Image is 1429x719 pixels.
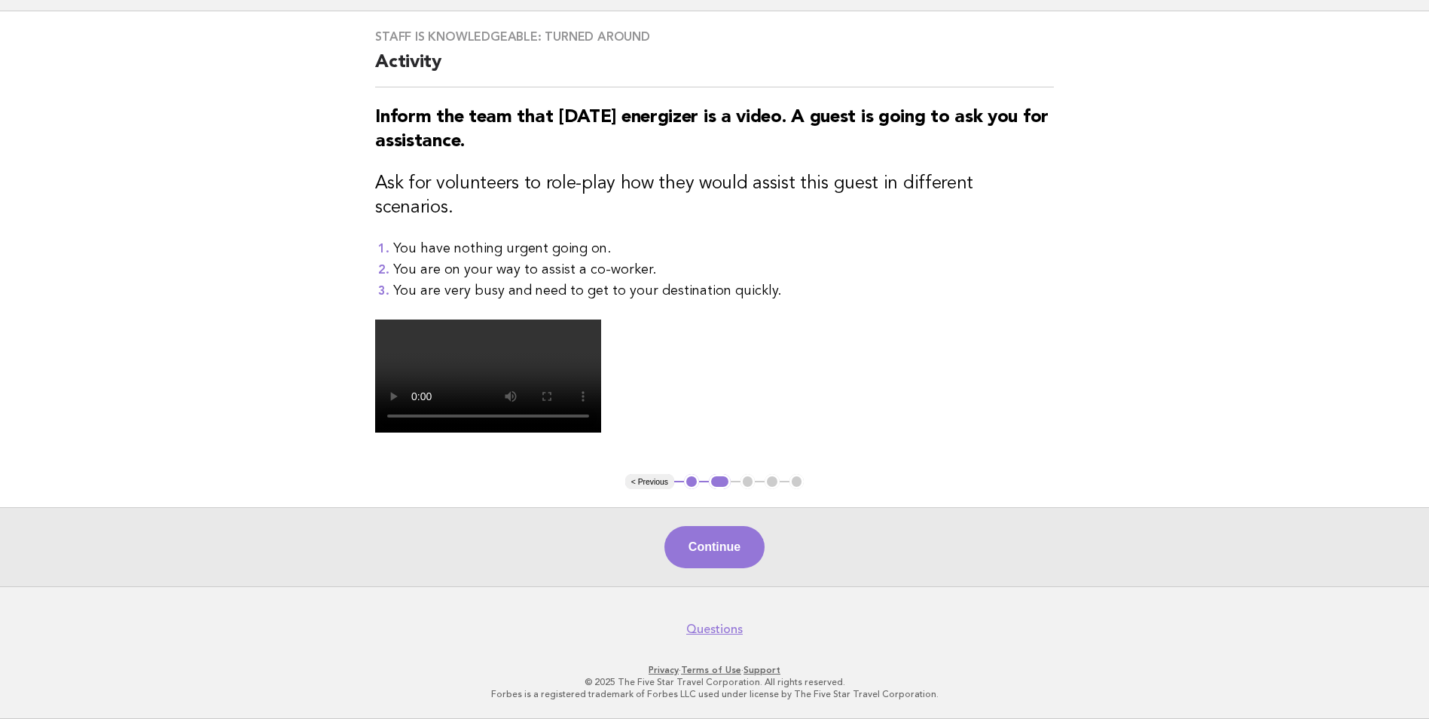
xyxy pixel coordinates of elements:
[254,676,1176,688] p: © 2025 The Five Star Travel Corporation. All rights reserved.
[375,172,1054,220] h3: Ask for volunteers to role-play how they would assist this guest in different scenarios.
[681,665,741,675] a: Terms of Use
[709,474,731,489] button: 2
[625,474,674,489] button: < Previous
[393,280,1054,301] li: You are very busy and need to get to your destination quickly.
[375,50,1054,87] h2: Activity
[744,665,780,675] a: Support
[664,526,765,568] button: Continue
[375,109,1049,151] strong: Inform the team that [DATE] energizer is a video. A guest is going to ask you for assistance.
[393,238,1054,259] li: You have nothing urgent going on.
[684,474,699,489] button: 1
[393,259,1054,280] li: You are on your way to assist a co-worker.
[254,664,1176,676] p: · ·
[254,688,1176,700] p: Forbes is a registered trademark of Forbes LLC used under license by The Five Star Travel Corpora...
[649,665,679,675] a: Privacy
[375,29,1054,44] h3: Staff is knowledgeable: Turned around
[686,622,743,637] a: Questions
